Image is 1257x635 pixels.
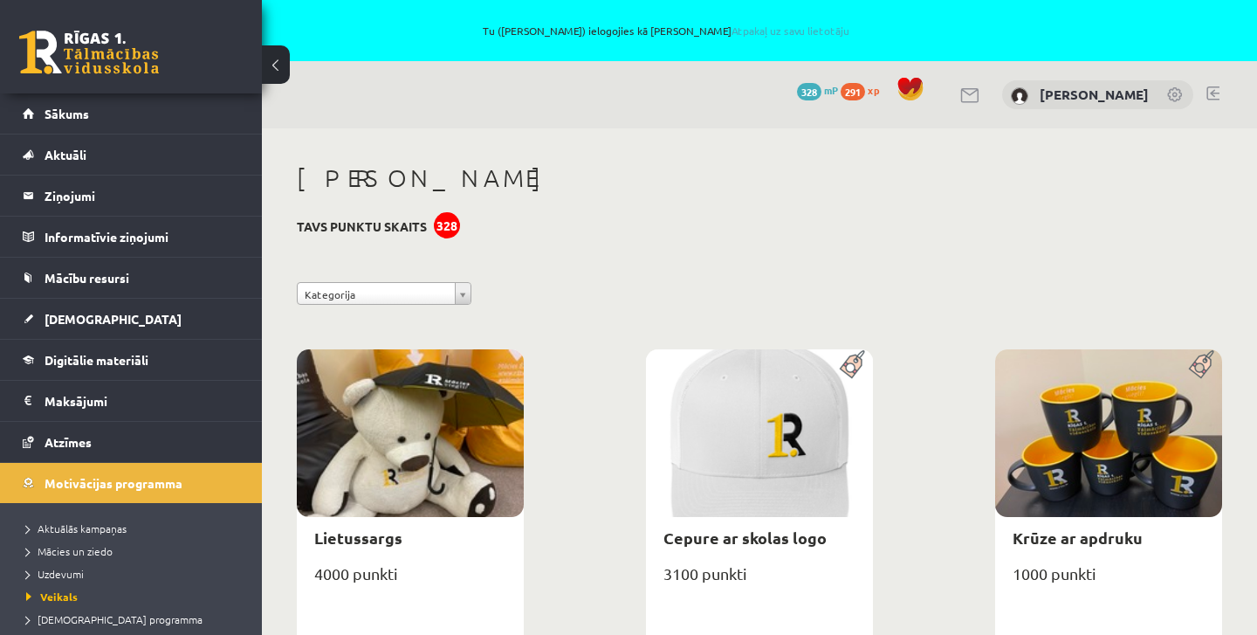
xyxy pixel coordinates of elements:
a: Aktuālās kampaņas [26,521,244,536]
h3: Tavs punktu skaits [297,219,427,234]
a: Veikals [26,589,244,604]
a: [PERSON_NAME] [1040,86,1149,103]
a: Uzdevumi [26,566,244,582]
a: Aktuāli [23,135,240,175]
span: Uzdevumi [26,567,84,581]
span: 291 [841,83,865,100]
a: [DEMOGRAPHIC_DATA] [23,299,240,339]
a: Digitālie materiāli [23,340,240,380]
a: Atpakaļ uz savu lietotāju [732,24,849,38]
legend: Informatīvie ziņojumi [45,217,240,257]
a: Rīgas 1. Tālmācības vidusskola [19,31,159,74]
span: mP [824,83,838,97]
a: 328 mP [797,83,838,97]
a: Kategorija [297,282,471,305]
div: 1000 punkti [995,559,1222,603]
a: Mācies un ziedo [26,543,244,559]
h1: [PERSON_NAME] [297,163,1222,193]
img: Populāra prece [1183,349,1222,379]
div: 4000 punkti [297,559,524,603]
a: Krūze ar apdruku [1013,528,1143,548]
span: [DEMOGRAPHIC_DATA] [45,311,182,327]
span: xp [868,83,879,97]
a: Lietussargs [314,528,402,548]
a: Cepure ar skolas logo [663,528,827,548]
img: Daniels Andrejs Mažis [1011,87,1028,105]
a: [DEMOGRAPHIC_DATA] programma [26,611,244,627]
span: Sākums [45,106,89,121]
legend: Maksājumi [45,381,240,421]
a: Informatīvie ziņojumi [23,217,240,257]
span: Kategorija [305,283,448,306]
span: [DEMOGRAPHIC_DATA] programma [26,612,203,626]
span: Motivācijas programma [45,475,182,491]
span: Mācību resursi [45,270,129,286]
span: Tu ([PERSON_NAME]) ielogojies kā [PERSON_NAME] [201,25,1131,36]
a: Motivācijas programma [23,463,240,503]
a: Atzīmes [23,422,240,462]
span: Atzīmes [45,434,92,450]
img: Populāra prece [834,349,873,379]
span: Aktuāli [45,147,86,162]
a: Ziņojumi [23,176,240,216]
span: 328 [797,83,821,100]
span: Aktuālās kampaņas [26,521,127,535]
div: 3100 punkti [646,559,873,603]
span: Mācies un ziedo [26,544,113,558]
span: Digitālie materiāli [45,352,148,368]
a: 291 xp [841,83,888,97]
legend: Ziņojumi [45,176,240,216]
span: Veikals [26,590,78,604]
a: Mācību resursi [23,258,240,298]
a: Maksājumi [23,381,240,421]
a: Sākums [23,93,240,134]
div: 328 [434,212,460,238]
